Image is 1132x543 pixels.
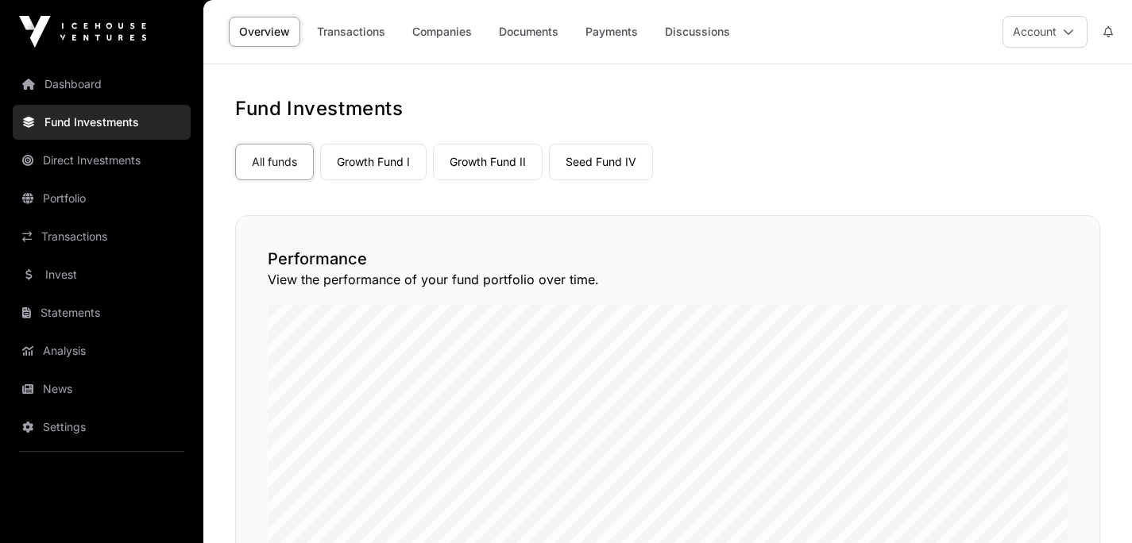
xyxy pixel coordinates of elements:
a: Invest [13,257,191,292]
a: Seed Fund IV [549,144,653,180]
a: Dashboard [13,67,191,102]
a: Fund Investments [13,105,191,140]
button: Account [1003,16,1088,48]
a: Transactions [13,219,191,254]
a: Direct Investments [13,143,191,178]
a: Payments [575,17,648,47]
a: Overview [229,17,300,47]
h2: Performance [268,248,1068,270]
a: Settings [13,410,191,445]
iframe: Chat Widget [1053,467,1132,543]
a: Companies [402,17,482,47]
a: Portfolio [13,181,191,216]
a: Analysis [13,333,191,368]
h1: Fund Investments [235,96,1100,121]
a: All funds [235,144,314,180]
a: Statements [13,295,191,330]
a: Growth Fund I [320,144,427,180]
a: Transactions [307,17,396,47]
p: View the performance of your fund portfolio over time. [268,270,1068,289]
a: News [13,372,191,406]
img: Icehouse Ventures Logo [19,16,146,48]
a: Growth Fund II [433,144,543,180]
a: Discussions [655,17,740,47]
a: Documents [489,17,569,47]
